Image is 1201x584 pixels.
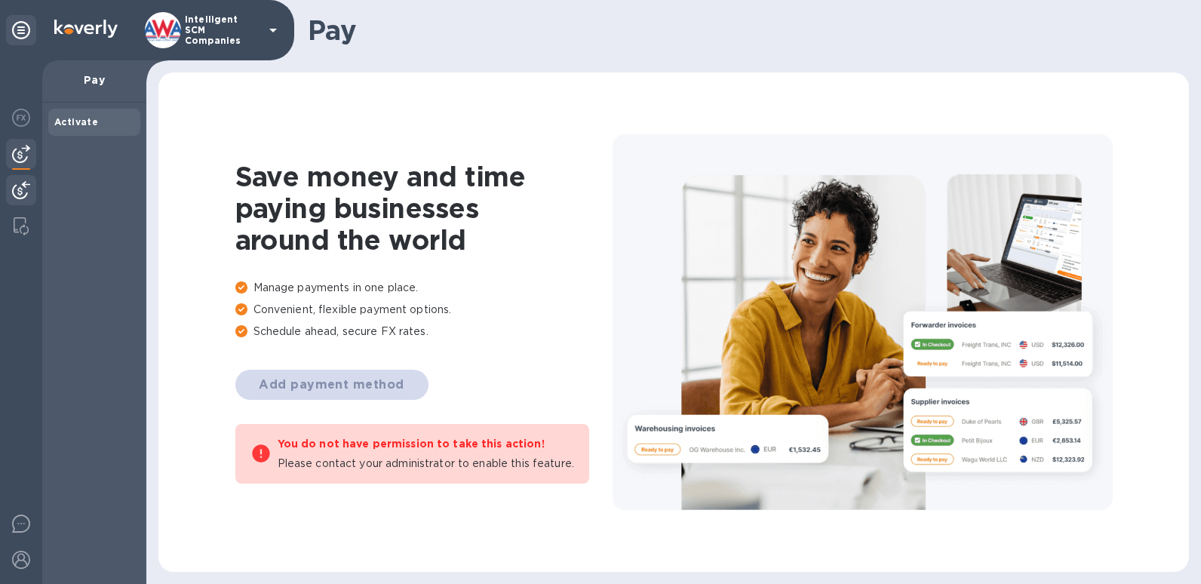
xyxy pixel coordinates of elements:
img: Logo [54,20,118,38]
p: Convenient, flexible payment options. [235,302,613,318]
p: Pay [54,72,134,88]
p: Schedule ahead, secure FX rates. [235,324,613,340]
p: Manage payments in one place. [235,280,613,296]
div: Unpin categories [6,15,36,45]
img: Foreign exchange [12,109,30,127]
p: Please contact your administrator to enable this feature. [278,456,575,472]
b: Activate [54,116,98,128]
h1: Pay [308,14,1177,46]
h1: Save money and time paying businesses around the world [235,161,613,256]
p: Intelligent SCM Companies [185,14,260,46]
b: You do not have permission to take this action! [278,438,545,450]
